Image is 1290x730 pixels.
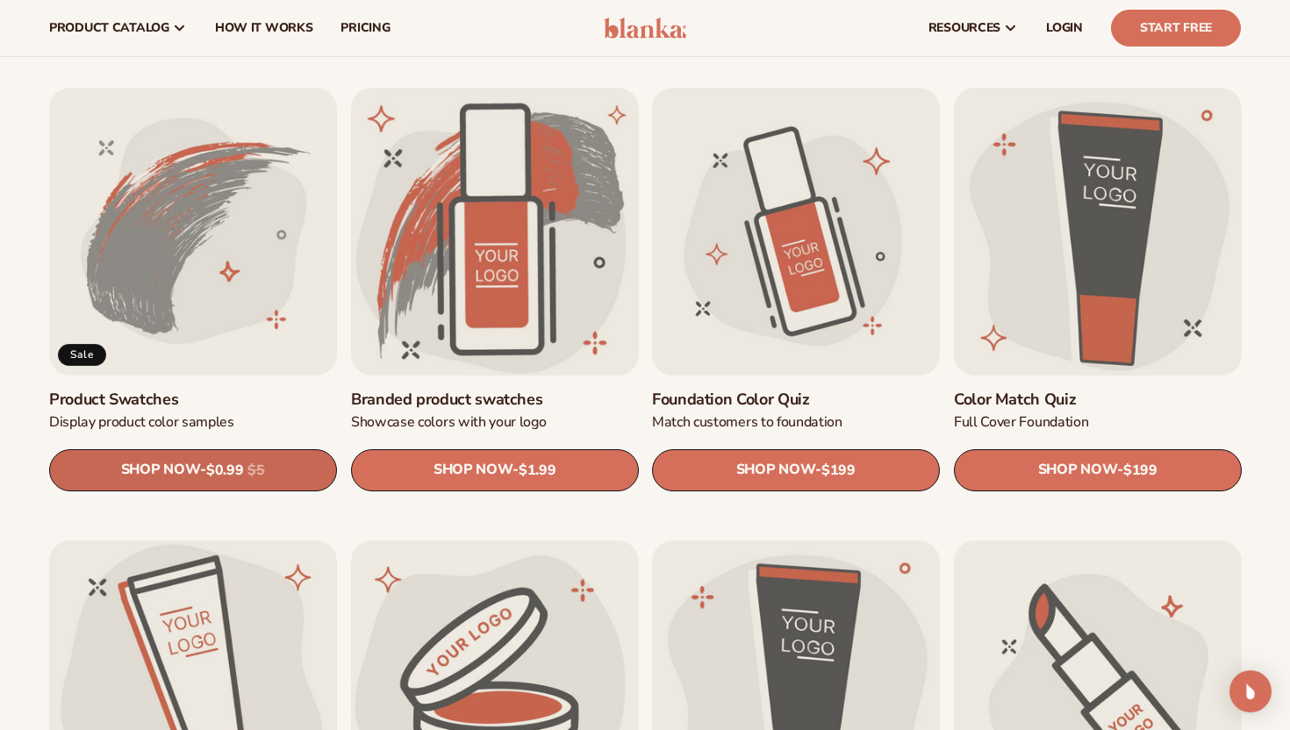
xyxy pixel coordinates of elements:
a: SHOP NOW- $199 [954,449,1242,491]
a: Branded product swatches [351,389,639,409]
a: Start Free [1111,10,1241,47]
span: pricing [340,21,390,35]
span: $0.99 [206,462,243,479]
span: resources [928,21,1000,35]
img: logo [604,18,687,39]
div: Open Intercom Messenger [1229,670,1272,712]
a: SHOP NOW- $0.99 $5 [49,449,337,491]
span: SHOP NOW [121,462,200,478]
span: SHOP NOW [433,462,512,478]
a: SHOP NOW- $199 [652,449,940,491]
span: $199 [1122,462,1157,479]
span: LOGIN [1046,21,1083,35]
span: SHOP NOW [1037,462,1116,478]
span: SHOP NOW [736,462,815,478]
span: $1.99 [519,462,555,479]
a: Color Match Quiz [954,389,1242,409]
span: $199 [821,462,856,479]
a: Foundation Color Quiz [652,389,940,409]
a: Product Swatches [49,389,337,409]
span: How It Works [215,21,313,35]
s: $5 [247,462,264,479]
span: product catalog [49,21,169,35]
a: SHOP NOW- $1.99 [351,449,639,491]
